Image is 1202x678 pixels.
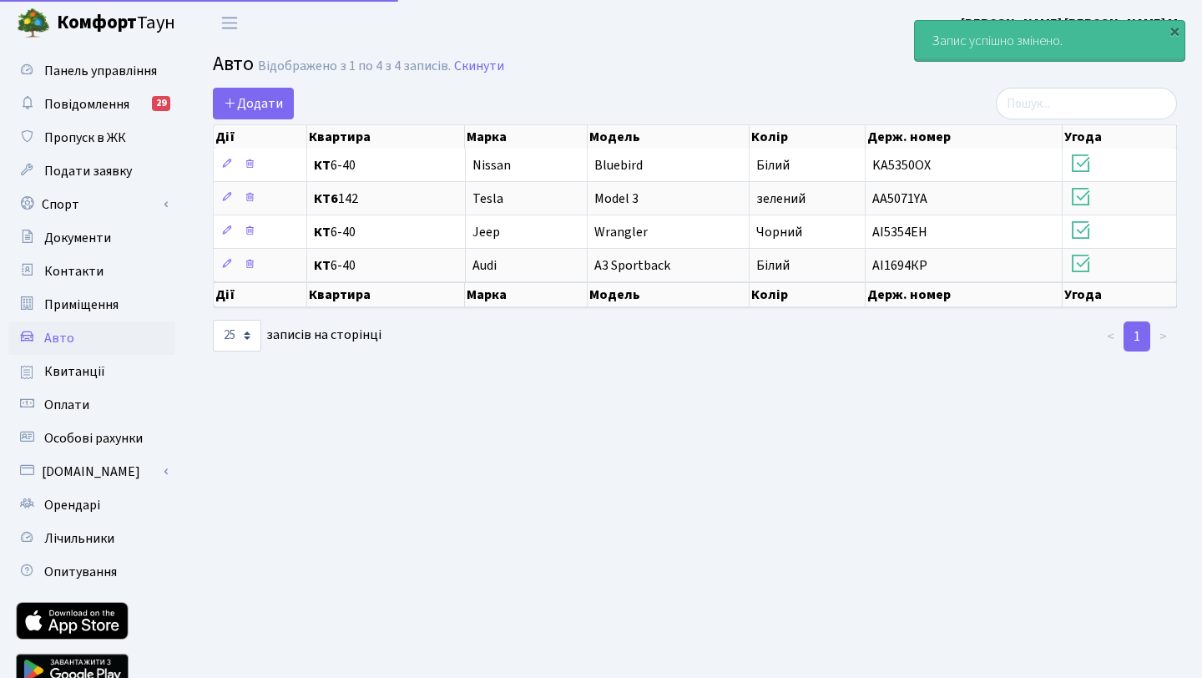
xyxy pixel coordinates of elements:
[44,62,157,80] span: Панель управління
[996,88,1177,119] input: Пошук...
[214,125,307,149] th: Дії
[213,88,294,119] a: Додати
[44,229,111,247] span: Документи
[866,282,1062,307] th: Держ. номер
[307,282,466,307] th: Квартира
[961,13,1182,33] a: [PERSON_NAME] [PERSON_NAME] М.
[57,9,137,36] b: Комфорт
[224,94,283,113] span: Додати
[1166,23,1183,39] div: ×
[756,156,790,175] span: Білий
[8,355,175,388] a: Квитанції
[756,190,806,208] span: зелений
[872,190,927,208] span: AA5071YA
[465,125,588,149] th: Марка
[314,223,331,241] b: КТ
[213,320,381,352] label: записів на сторінці
[17,7,50,40] img: logo.png
[314,225,458,239] span: 6-40
[213,320,261,352] select: записів на сторінці
[472,256,497,275] span: Audi
[44,329,74,347] span: Авто
[915,21,1184,61] div: Запис успішно змінено.
[8,188,175,221] a: Спорт
[594,190,639,208] span: Model 3
[8,154,175,188] a: Подати заявку
[454,58,504,74] a: Скинути
[866,125,1062,149] th: Держ. номер
[8,522,175,555] a: Лічильники
[472,156,511,175] span: Nissan
[8,255,175,288] a: Контакти
[756,256,790,275] span: Білий
[872,156,931,175] span: KA5350OX
[750,125,866,149] th: Колір
[314,159,458,172] span: 6-40
[314,190,338,208] b: КТ6
[314,259,458,272] span: 6-40
[44,162,132,180] span: Подати заявку
[594,223,648,241] span: Wrangler
[44,95,129,114] span: Повідомлення
[44,563,117,581] span: Опитування
[44,496,100,514] span: Орендарі
[1063,282,1177,307] th: Угода
[152,96,170,111] div: 29
[8,488,175,522] a: Орендарі
[214,282,307,307] th: Дії
[44,262,104,281] span: Контакти
[8,555,175,589] a: Опитування
[44,362,105,381] span: Квитанції
[307,125,466,149] th: Квартира
[8,288,175,321] a: Приміщення
[750,282,866,307] th: Колір
[57,9,175,38] span: Таун
[472,223,500,241] span: Jeep
[594,156,643,175] span: Bluebird
[472,190,503,208] span: Tesla
[8,455,175,488] a: [DOMAIN_NAME]
[213,49,254,78] span: Авто
[1124,321,1150,352] a: 1
[872,256,927,275] span: АІ1694КР
[8,321,175,355] a: Авто
[594,256,670,275] span: A3 Sportback
[756,223,802,241] span: Чорний
[209,9,250,37] button: Переключити навігацію
[44,129,126,147] span: Пропуск в ЖК
[588,125,750,149] th: Модель
[44,296,119,314] span: Приміщення
[44,396,89,414] span: Оплати
[258,58,451,74] div: Відображено з 1 по 4 з 4 записів.
[465,282,588,307] th: Марка
[8,88,175,121] a: Повідомлення29
[44,529,114,548] span: Лічильники
[44,429,143,448] span: Особові рахунки
[8,54,175,88] a: Панель управління
[314,256,331,275] b: КТ
[8,221,175,255] a: Документи
[872,223,927,241] span: АІ5354ЕН
[961,14,1182,33] b: [PERSON_NAME] [PERSON_NAME] М.
[314,192,458,205] span: 142
[588,282,750,307] th: Модель
[8,388,175,422] a: Оплати
[1063,125,1177,149] th: Угода
[8,121,175,154] a: Пропуск в ЖК
[314,156,331,175] b: КТ
[8,422,175,455] a: Особові рахунки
